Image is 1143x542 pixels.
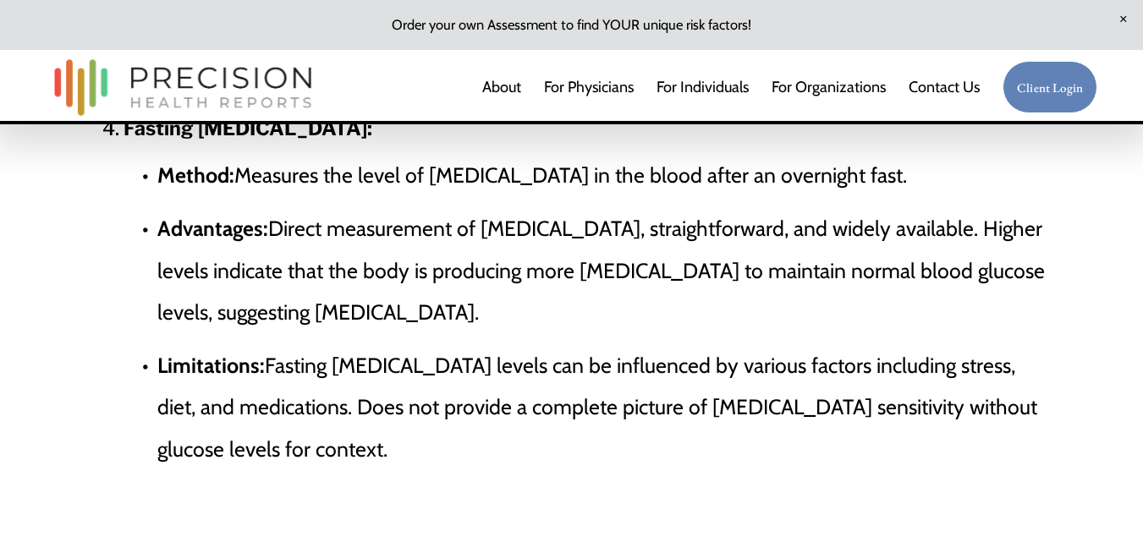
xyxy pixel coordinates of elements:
strong: Fasting [MEDICAL_DATA]: [124,117,372,140]
a: folder dropdown [772,70,886,104]
span: For Organizations [772,72,886,102]
strong: Limitations: [157,353,265,378]
p: Measures the level of [MEDICAL_DATA] in the blood after an overnight fast. [157,155,1052,197]
a: For Physicians [544,70,634,104]
a: About [482,70,521,104]
p: Direct measurement of [MEDICAL_DATA], straightforward, and widely available. Higher levels indica... [157,208,1052,334]
p: Fasting [MEDICAL_DATA] levels can be influenced by various factors including stress, diet, and me... [157,345,1052,471]
img: Precision Health Reports [46,52,320,123]
a: Contact Us [909,70,980,104]
a: Client Login [1003,61,1097,114]
a: For Individuals [657,70,749,104]
strong: Method: [157,162,234,188]
strong: Advantages: [157,216,268,241]
iframe: Chat Widget [1058,461,1143,542]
